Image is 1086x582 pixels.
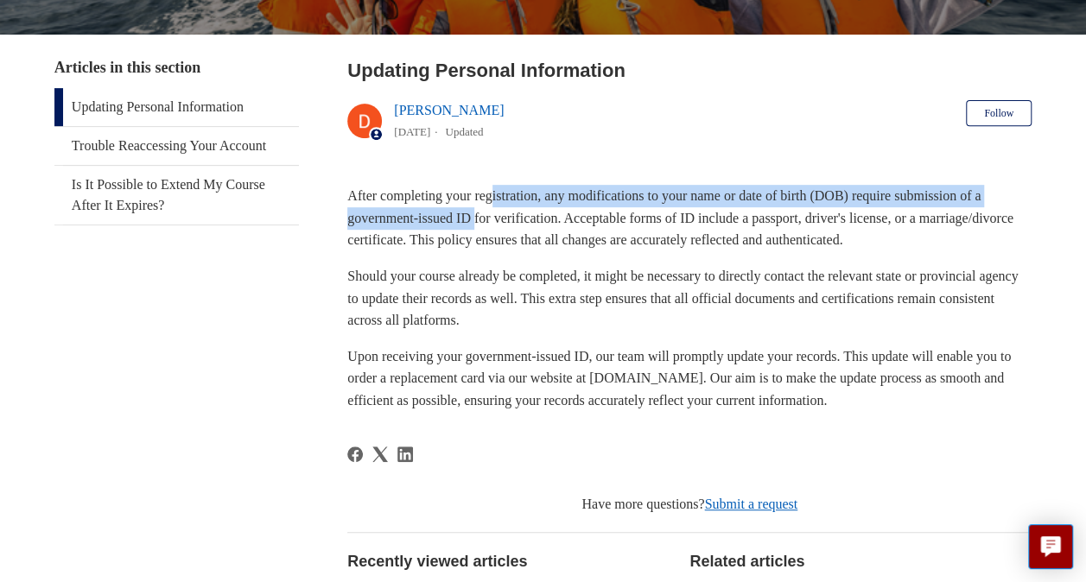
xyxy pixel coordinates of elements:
[347,56,1032,85] h2: Updating Personal Information
[347,446,363,462] svg: Share this page on Facebook
[347,550,672,573] h2: Recently viewed articles
[445,125,483,138] li: Updated
[397,446,413,462] svg: Share this page on LinkedIn
[54,166,299,225] a: Is It Possible to Extend My Course After It Expires?
[372,446,388,462] svg: Share this page on X Corp
[54,88,299,126] a: Updating Personal Information
[372,446,388,462] a: X Corp
[689,550,1032,573] h2: Related articles
[966,100,1032,126] button: Follow Article
[347,345,1032,412] p: Upon receiving your government-issued ID, our team will promptly update your records. This update...
[1028,524,1073,569] button: Live chat
[347,185,1032,251] p: After completing your registration, any modifications to your name or date of birth (DOB) require...
[704,497,797,511] a: Submit a request
[54,127,299,165] a: Trouble Reaccessing Your Account
[347,446,363,462] a: Facebook
[397,446,413,462] a: LinkedIn
[394,125,430,138] time: 03/01/2024, 14:53
[347,265,1032,332] p: Should your course already be completed, it might be necessary to directly contact the relevant s...
[54,59,200,76] span: Articles in this section
[347,494,1032,515] div: Have more questions?
[394,103,504,117] a: [PERSON_NAME]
